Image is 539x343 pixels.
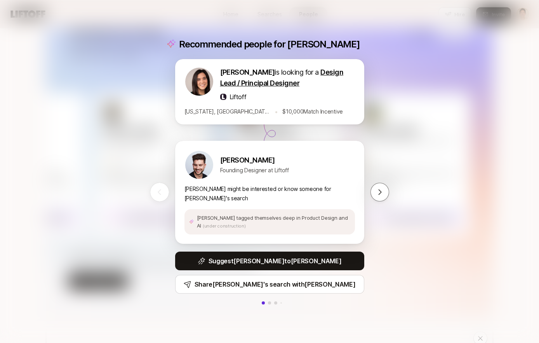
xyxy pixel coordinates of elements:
button: Suggest[PERSON_NAME]to[PERSON_NAME] [175,252,364,270]
p: Share [PERSON_NAME] 's search with [PERSON_NAME] [195,279,356,289]
p: Founding Designer at Liftoff [220,166,289,175]
p: • [275,107,278,117]
img: liftoff-icon-400.jpg [220,94,226,100]
img: 7bf30482_e1a5_47b4_9e0f_fc49ddd24bf6.jpg [185,151,213,179]
p: is looking for a [220,67,355,89]
p: [PERSON_NAME] [220,155,289,166]
img: 71d7b91d_d7cb_43b4_a7ea_a9b2f2cc6e03.jpg [185,68,213,96]
span: (under construction) [203,223,246,229]
span: [PERSON_NAME] [220,68,275,76]
p: [PERSON_NAME] might be interested or know someone for [PERSON_NAME]'s search [184,184,355,203]
p: [PERSON_NAME] tagged themselves deep in Product Design and AI [197,214,350,230]
p: Recommended people for [PERSON_NAME] [179,39,360,50]
button: Share[PERSON_NAME]'s search with[PERSON_NAME] [175,275,364,294]
p: $ 10,000 Match Incentive [282,107,343,116]
p: Suggest [PERSON_NAME] to [PERSON_NAME] [209,256,342,266]
p: [US_STATE], [GEOGRAPHIC_DATA] [184,107,270,116]
p: Liftoff [230,92,247,102]
span: Design Lead / Principal Designer [220,68,344,87]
